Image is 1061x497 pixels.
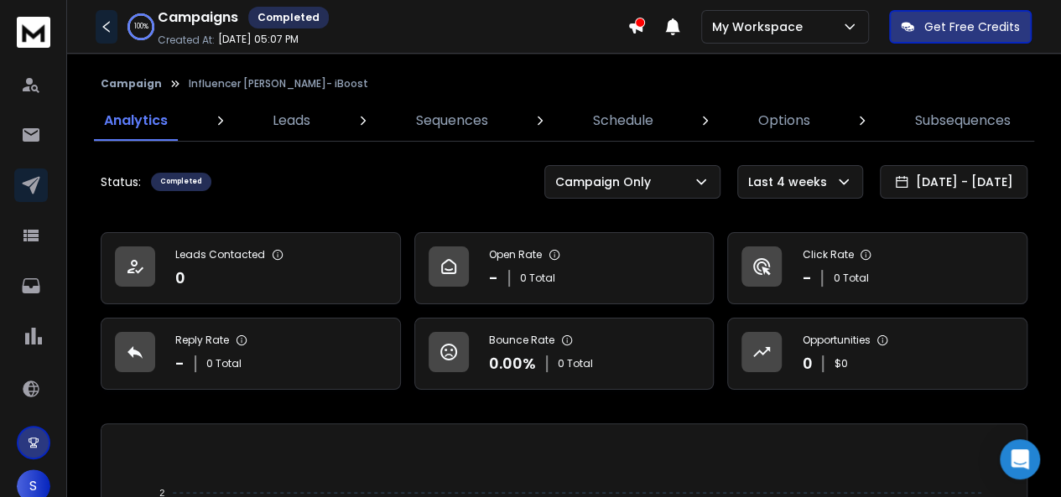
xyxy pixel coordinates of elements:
p: Schedule [593,111,653,131]
p: - [175,352,185,375]
a: Reply Rate-0 Total [101,318,401,390]
p: My Workspace [712,18,809,35]
a: Sequences [405,101,497,141]
a: Options [748,101,820,141]
p: Status: [101,173,141,190]
a: Leads Contacted0 [101,232,401,304]
p: - [802,267,811,290]
p: Leads [273,111,310,131]
a: Leads [263,101,320,141]
p: - [489,267,498,290]
div: Completed [248,7,329,28]
p: Influencer [PERSON_NAME]- iBoost [189,77,368,91]
div: Open Intercom Messenger [1000,439,1040,479]
button: Get Free Credits [889,10,1032,44]
p: Campaign Only [555,173,658,190]
img: logo [17,17,50,48]
h1: Campaigns [158,8,238,28]
button: Campaign [101,77,162,91]
div: Completed [151,173,211,191]
p: Click Rate [802,248,853,261]
p: 0 Total [558,357,593,370]
p: 0 [802,352,812,375]
p: 0 Total [833,272,868,285]
p: Subsequences [915,111,1011,131]
p: 0.00 % [489,352,536,375]
button: [DATE] - [DATE] [880,165,1027,199]
p: Last 4 weeks [748,173,834,190]
p: 0 [175,267,185,290]
a: Bounce Rate0.00%0 Total [414,318,715,390]
p: Sequences [415,111,487,131]
p: 100 % [134,22,148,32]
p: Created At: [158,34,215,47]
p: [DATE] 05:07 PM [218,33,299,46]
p: Bounce Rate [489,334,554,347]
p: Reply Rate [175,334,229,347]
a: Click Rate-0 Total [727,232,1027,304]
a: Opportunities0$0 [727,318,1027,390]
a: Subsequences [905,101,1021,141]
p: $ 0 [834,357,847,370]
p: Opportunities [802,334,870,347]
a: Open Rate-0 Total [414,232,715,304]
p: 0 Total [520,272,555,285]
p: Options [758,111,810,131]
p: Leads Contacted [175,248,265,261]
p: Open Rate [489,248,542,261]
a: Schedule [583,101,663,141]
a: Analytics [94,101,178,141]
p: Get Free Credits [924,18,1020,35]
p: Analytics [104,111,168,131]
p: 0 Total [206,357,242,370]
